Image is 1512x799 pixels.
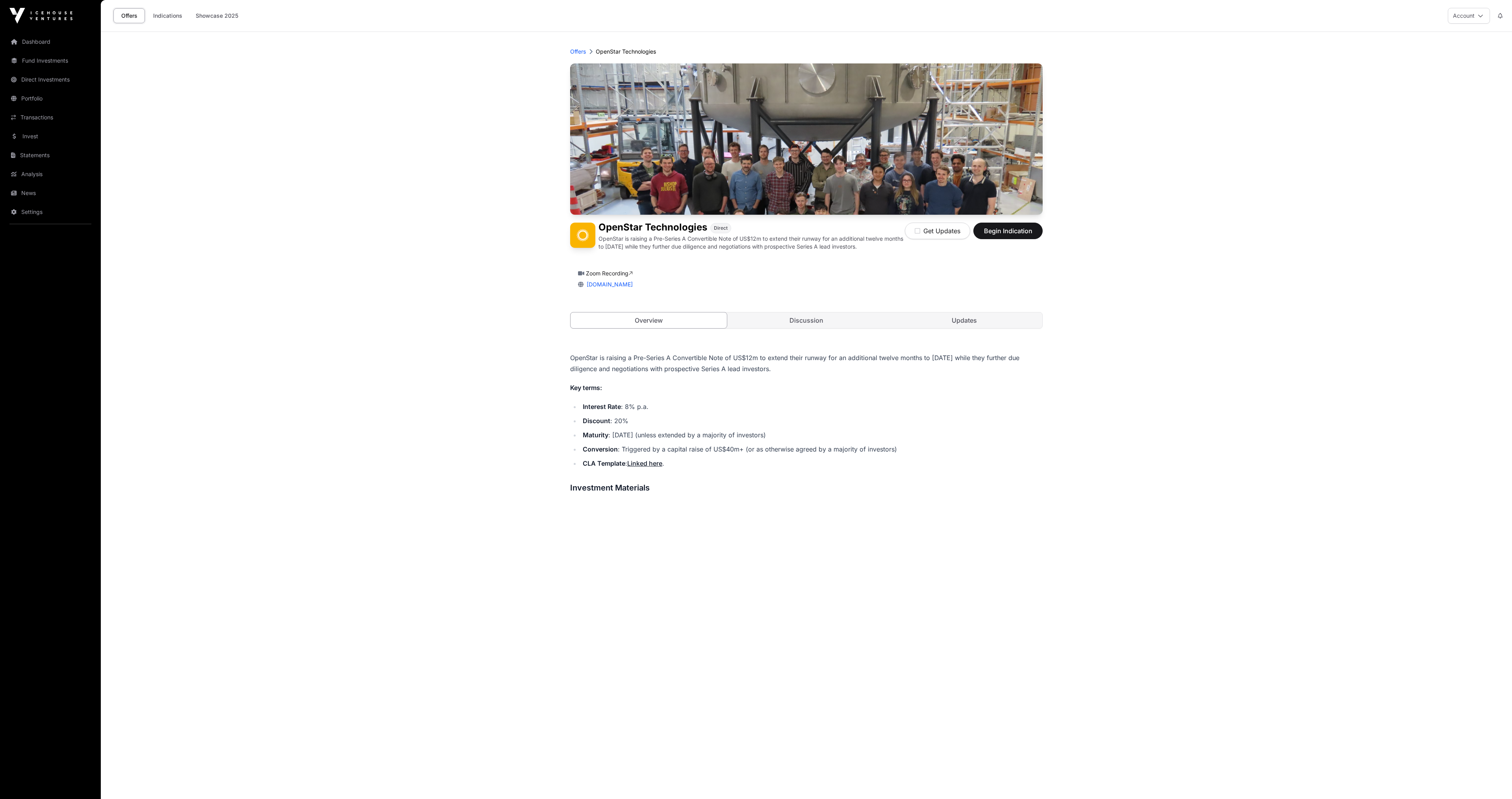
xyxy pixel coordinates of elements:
a: Indications [148,8,187,23]
button: Begin Indication [973,223,1043,239]
a: Updates [886,312,1042,328]
nav: Tabs [571,312,1042,328]
a: Portfolio [6,90,94,107]
a: Dashboard [6,33,94,50]
strong: Key terms: [570,384,602,392]
strong: CLA Template [583,459,625,467]
li: : . [580,458,1043,469]
a: Showcase 2025 [191,8,243,23]
strong: Maturity [583,431,608,439]
a: [DOMAIN_NAME] [584,281,633,288]
p: OpenStar is raising a Pre-Series A Convertible Note of US$12m to extend their runway for an addit... [598,235,905,251]
a: Overview [570,312,727,329]
a: Offers [113,8,145,23]
a: Statements [6,147,94,164]
img: OpenStar Technologies [570,223,595,248]
a: News [6,184,94,202]
a: Fund Investments [6,52,94,69]
li: : Triggered by a capital raise of US$40m+ (or as otherwise agreed by a majority of investors) [580,444,1043,455]
li: : 8% p.a. [580,401,1043,412]
a: Discussion [728,312,885,328]
a: Settings [6,203,94,221]
span: Begin Indication [983,226,1033,236]
a: Analysis [6,165,94,183]
strong: Conversion [583,445,618,453]
h3: Investment Materials [570,481,1043,494]
img: Icehouse Ventures Logo [9,8,72,24]
button: Get Updates [905,223,970,239]
li: : 20% [580,415,1043,426]
p: OpenStar Technologies [596,48,656,56]
a: Transactions [6,109,94,126]
a: Begin Indication [973,230,1043,238]
strong: Discount [583,417,610,425]
img: OpenStar Technologies [570,63,1043,215]
button: Account [1448,8,1490,24]
a: Zoom Recording [586,270,633,277]
li: : [DATE] (unless extended by a majority of investors) [580,429,1043,440]
a: Linked here [627,459,662,467]
p: OpenStar is raising a Pre-Series A Convertible Note of US$12m to extend their runway for an addit... [570,352,1043,374]
strong: Interest Rate [583,403,621,411]
a: Invest [6,128,94,145]
span: Direct [714,225,728,231]
h1: OpenStar Technologies [598,223,707,233]
a: Offers [570,48,586,56]
a: Direct Investments [6,71,94,88]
